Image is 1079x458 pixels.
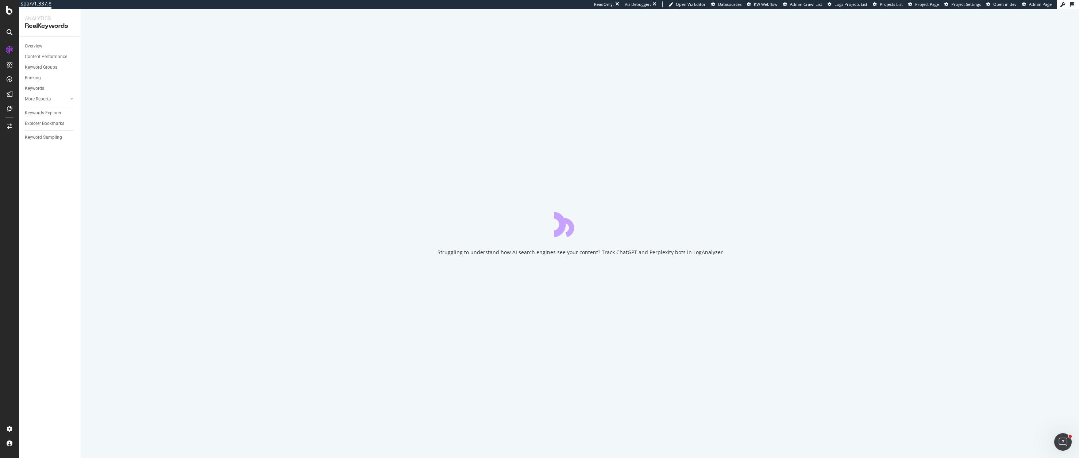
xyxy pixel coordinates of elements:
[25,64,76,71] a: Keyword Groups
[835,1,867,7] span: Logs Projects List
[25,85,76,92] a: Keywords
[25,134,62,141] div: Keyword Sampling
[25,22,75,30] div: RealKeywords
[25,74,41,82] div: Ranking
[25,74,76,82] a: Ranking
[951,1,981,7] span: Project Settings
[993,1,1017,7] span: Open in dev
[944,1,981,7] a: Project Settings
[747,1,778,7] a: KW Webflow
[25,64,57,71] div: Keyword Groups
[25,120,76,127] a: Explorer Bookmarks
[25,53,67,61] div: Content Performance
[915,1,939,7] span: Project Page
[1054,433,1072,451] iframe: Intercom live chat
[676,1,706,7] span: Open Viz Editor
[25,109,76,117] a: Keywords Explorer
[25,120,64,127] div: Explorer Bookmarks
[790,1,822,7] span: Admin Crawl List
[1029,1,1052,7] span: Admin Page
[25,85,44,92] div: Keywords
[554,211,606,237] div: animation
[625,1,651,7] div: Viz Debugger:
[718,1,741,7] span: Datasources
[908,1,939,7] a: Project Page
[880,1,903,7] span: Projects List
[986,1,1017,7] a: Open in dev
[1022,1,1052,7] a: Admin Page
[25,15,75,22] div: Analytics
[438,249,723,256] div: Struggling to understand how AI search engines see your content? Track ChatGPT and Perplexity bot...
[25,95,68,103] a: More Reports
[25,42,76,50] a: Overview
[711,1,741,7] a: Datasources
[754,1,778,7] span: KW Webflow
[828,1,867,7] a: Logs Projects List
[873,1,903,7] a: Projects List
[25,95,51,103] div: More Reports
[25,42,42,50] div: Overview
[25,53,76,61] a: Content Performance
[25,134,76,141] a: Keyword Sampling
[25,109,61,117] div: Keywords Explorer
[783,1,822,7] a: Admin Crawl List
[668,1,706,7] a: Open Viz Editor
[594,1,614,7] div: ReadOnly:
